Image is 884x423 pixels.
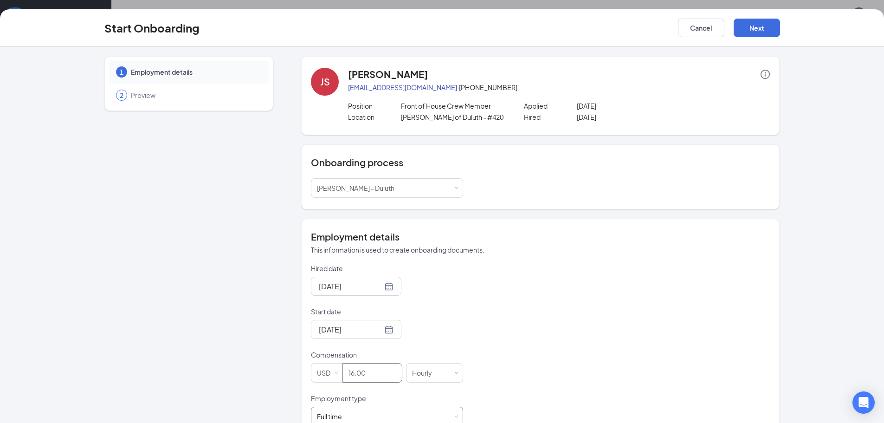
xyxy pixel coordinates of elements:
span: Employment details [131,67,260,77]
p: Employment type [311,394,463,403]
p: [PERSON_NAME] of Duluth - #420 [401,112,506,122]
p: · [PHONE_NUMBER] [348,83,770,92]
p: [DATE] [577,112,682,122]
span: [PERSON_NAME] - Duluth [317,184,394,192]
span: 1 [120,67,123,77]
div: Hourly [412,364,439,382]
button: Next [734,19,780,37]
h4: Onboarding process [311,156,770,169]
input: Aug 26, 2025 [319,280,382,292]
h3: Start Onboarding [104,20,200,36]
h4: Employment details [311,230,770,243]
p: This information is used to create onboarding documents. [311,245,770,254]
p: Front of House Crew Member [401,101,506,111]
span: 2 [120,91,123,100]
span: Preview [131,91,260,100]
button: Cancel [678,19,724,37]
div: Open Intercom Messenger [852,391,875,414]
div: [object Object] [317,412,348,421]
div: JS [320,75,330,88]
span: info-circle [761,70,770,79]
p: Hired date [311,264,463,273]
p: Position [348,101,401,111]
input: Amount [343,364,402,382]
p: Applied [524,101,577,111]
p: [DATE] [577,101,682,111]
div: Full time [317,412,342,421]
a: [EMAIL_ADDRESS][DOMAIN_NAME] [348,83,457,91]
p: Start date [311,307,463,316]
p: Location [348,112,401,122]
div: USD [317,364,337,382]
div: [object Object] [317,179,401,197]
p: Compensation [311,350,463,359]
p: Hired [524,112,577,122]
input: Sep 2, 2025 [319,324,382,335]
h4: [PERSON_NAME] [348,68,428,81]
